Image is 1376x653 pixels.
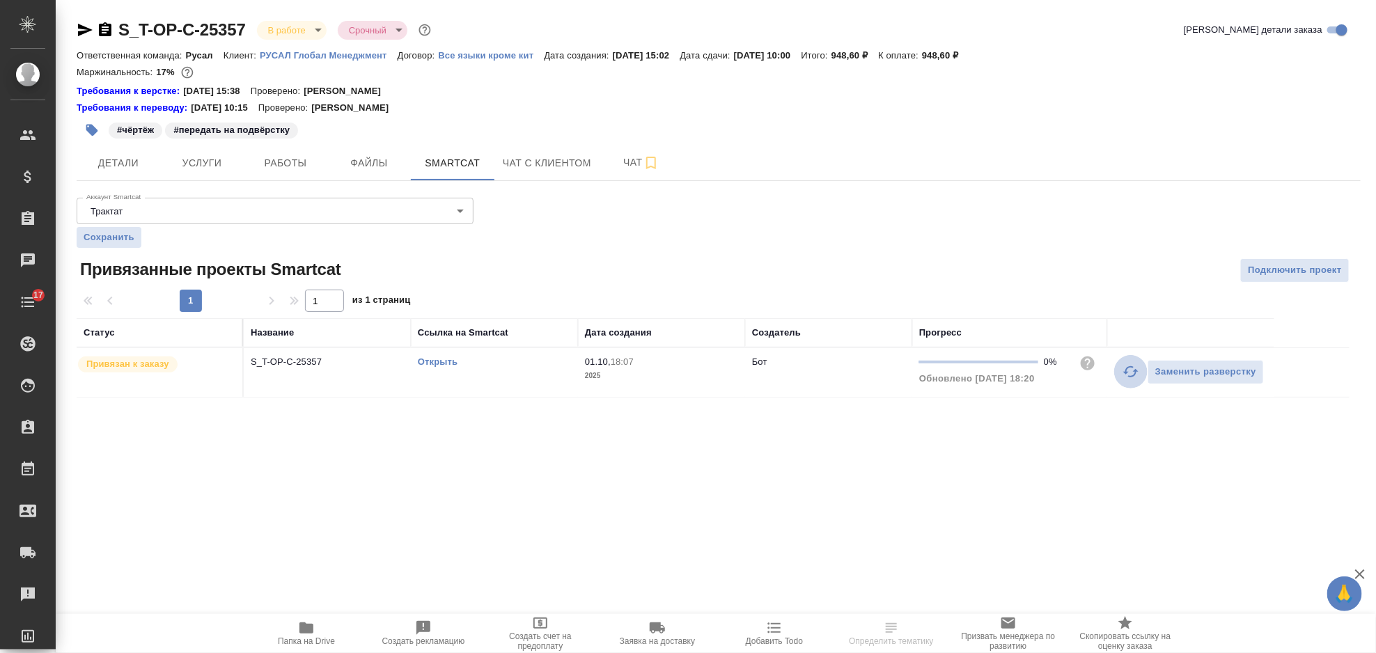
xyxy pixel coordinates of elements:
[86,357,169,371] p: Привязан к заказу
[118,20,246,39] a: S_T-OP-C-25357
[264,24,310,36] button: В работе
[311,101,399,115] p: [PERSON_NAME]
[1333,579,1357,608] span: 🙏
[77,258,341,281] span: Привязанные проекты Smartcat
[1327,576,1362,611] button: 🙏
[77,22,93,38] button: Скопировать ссылку для ЯМессенджера
[752,356,767,367] p: Бот
[84,230,134,244] span: Сохранить
[164,123,299,135] span: передать на подвёрстку
[117,123,154,137] p: #чёртёж
[1114,355,1148,388] button: Обновить прогресс
[438,49,544,61] a: Все языки кроме кит
[919,326,962,340] div: Прогресс
[919,373,1035,384] span: Обновлено [DATE] 18:20
[585,356,611,367] p: 01.10,
[831,50,879,61] p: 948,60 ₽
[1240,258,1350,283] button: Подключить проект
[922,50,969,61] p: 948,60 ₽
[77,115,107,145] button: Добавить тэг
[608,154,675,171] span: Чат
[251,326,294,340] div: Название
[544,50,612,61] p: Дата создания:
[224,50,260,61] p: Клиент:
[251,355,404,369] p: S_T-OP-C-25357
[85,155,152,172] span: Детали
[252,155,319,172] span: Работы
[643,155,659,171] svg: Подписаться
[1248,262,1342,278] span: Подключить проект
[503,155,591,172] span: Чат с клиентом
[801,50,831,61] p: Итого:
[398,50,439,61] p: Договор:
[416,21,434,39] button: Доп статусы указывают на важность/срочность заказа
[183,84,251,98] p: [DATE] 15:38
[77,101,191,115] div: Нажми, чтобы открыть папку с инструкцией
[585,326,652,340] div: Дата создания
[1044,355,1068,369] div: 0%
[1184,23,1322,37] span: [PERSON_NAME] детали заказа
[251,84,304,98] p: Проверено:
[752,326,801,340] div: Создатель
[611,356,634,367] p: 18:07
[25,288,52,302] span: 17
[77,198,474,224] div: Трактат
[345,24,391,36] button: Срочный
[418,326,508,340] div: Ссылка на Smartcat
[338,21,407,40] div: В работе
[260,50,398,61] p: РУСАЛ Глобал Менеджмент
[734,50,802,61] p: [DATE] 10:00
[191,101,258,115] p: [DATE] 10:15
[84,326,115,340] div: Статус
[77,84,183,98] a: Требования к верстке:
[97,22,114,38] button: Скопировать ссылку
[77,67,156,77] p: Маржинальность:
[178,63,196,81] button: 654.96 RUB;
[878,50,922,61] p: К оплате:
[418,356,458,367] a: Открыть
[1155,364,1256,380] span: Заменить разверстку
[3,285,52,320] a: 17
[352,292,411,312] span: из 1 страниц
[257,21,327,40] div: В работе
[258,101,312,115] p: Проверено:
[585,369,738,383] p: 2025
[336,155,402,172] span: Файлы
[680,50,733,61] p: Дата сдачи:
[156,67,178,77] p: 17%
[1148,360,1264,384] button: Заменить разверстку
[107,123,164,135] span: чёртёж
[613,50,680,61] p: [DATE] 15:02
[304,84,391,98] p: [PERSON_NAME]
[186,50,224,61] p: Русал
[77,50,186,61] p: Ответственная команда:
[77,101,191,115] a: Требования к переводу:
[260,49,398,61] a: РУСАЛ Глобал Менеджмент
[173,123,290,137] p: #передать на подвёрстку
[77,84,183,98] div: Нажми, чтобы открыть папку с инструкцией
[77,227,141,248] button: Сохранить
[169,155,235,172] span: Услуги
[419,155,486,172] span: Smartcat
[438,50,544,61] p: Все языки кроме кит
[86,205,127,217] button: Трактат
